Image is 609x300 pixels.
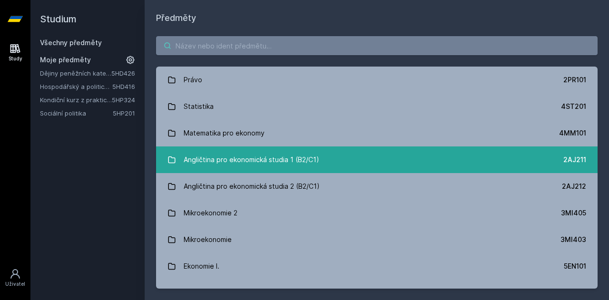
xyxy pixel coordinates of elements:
a: 5HP201 [113,109,135,117]
div: 4MM101 [559,128,586,138]
a: Matematika pro ekonomy 4MM101 [156,120,598,146]
a: Hospodářský a politický vývoj Evropy ve 20.století [40,82,112,91]
div: 4ST201 [561,102,586,111]
a: 5HD426 [111,69,135,77]
a: Study [2,38,29,67]
a: Dějiny peněžních kategorií a institucí [40,68,111,78]
a: Ekonomie I. 5EN101 [156,253,598,280]
div: Mikroekonomie [184,230,232,249]
a: 5HD416 [112,83,135,90]
div: Právo [184,70,202,89]
div: 2AJ211 [563,155,586,165]
a: 5HP324 [112,96,135,104]
div: Ekonomie I. [184,257,219,276]
div: 2AJ212 [562,182,586,191]
a: Všechny předměty [40,39,102,47]
div: 2AJ111 [565,288,586,298]
a: Angličtina pro ekonomická studia 2 (B2/C1) 2AJ212 [156,173,598,200]
a: Sociální politika [40,108,113,118]
input: Název nebo ident předmětu… [156,36,598,55]
a: Mikroekonomie 2 3MI405 [156,200,598,226]
a: Právo 2PR101 [156,67,598,93]
a: Uživatel [2,263,29,292]
div: 5EN101 [564,261,586,271]
div: 2PR101 [563,75,586,85]
div: 3MI403 [560,235,586,244]
div: Uživatel [5,281,25,288]
a: Statistika 4ST201 [156,93,598,120]
span: Moje předměty [40,55,91,65]
a: Mikroekonomie 3MI403 [156,226,598,253]
div: Statistika [184,97,214,116]
a: Kondiční kurz z praktické hospodářské politiky [40,95,112,105]
div: Angličtina pro ekonomická studia 2 (B2/C1) [184,177,320,196]
div: Mikroekonomie 2 [184,203,237,223]
a: Angličtina pro ekonomická studia 1 (B2/C1) 2AJ211 [156,146,598,173]
h1: Předměty [156,11,598,25]
div: Study [9,55,22,62]
div: Angličtina pro ekonomická studia 1 (B2/C1) [184,150,319,169]
div: Matematika pro ekonomy [184,124,265,143]
div: 3MI405 [561,208,586,218]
